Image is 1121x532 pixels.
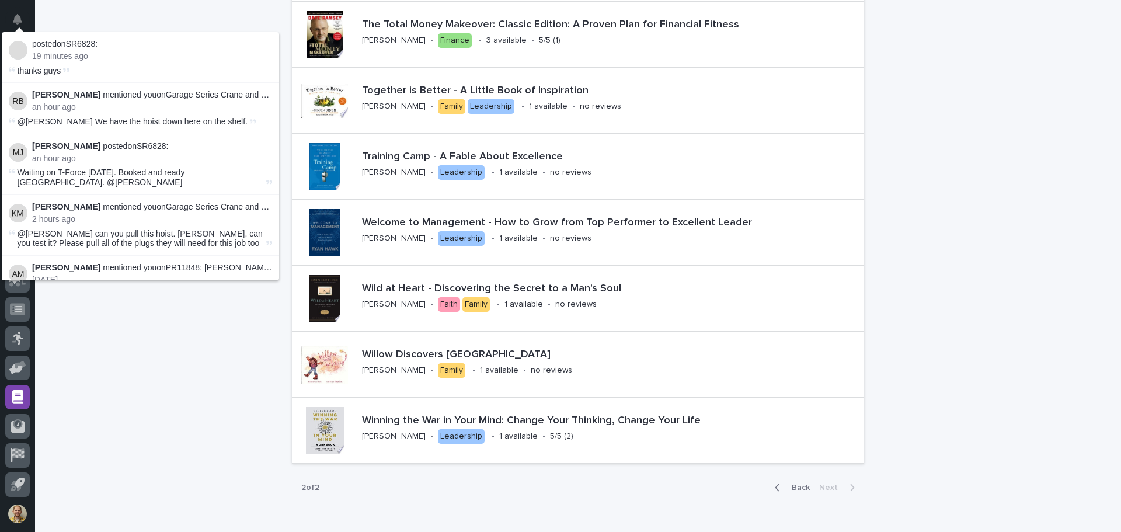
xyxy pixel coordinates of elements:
p: [PERSON_NAME] [362,168,426,178]
p: [PERSON_NAME] [362,300,426,310]
img: Arlyn Miller [9,265,27,283]
p: [PERSON_NAME] [362,36,426,46]
p: posted on : [32,39,272,49]
p: • [542,432,545,441]
p: 1 available [504,300,543,310]
a: Training Camp - A Fable About Excellence[PERSON_NAME]•Leadership•1 available•no reviews [292,134,864,200]
p: 1 available [499,432,538,441]
p: • [430,36,433,46]
span: Back [785,484,810,492]
div: Family [438,99,465,114]
p: 5/5 (1) [539,36,560,46]
span: @[PERSON_NAME] can you pull this hoist. [PERSON_NAME], can you test it? Please pull all of the pl... [18,229,263,248]
p: • [430,234,433,244]
p: • [430,366,433,375]
p: [PERSON_NAME] [362,102,426,112]
p: no reviews [555,300,597,310]
button: Next [814,482,864,493]
div: Leadership [468,99,514,114]
p: • [492,234,495,244]
p: 1 available [499,234,538,244]
img: Kyle Miller [9,204,27,222]
p: Willow Discovers [GEOGRAPHIC_DATA] [362,349,761,361]
p: 3 available [486,36,527,46]
p: Winning the War in Your Mind: Change Your Thinking, Change Your Life [362,415,859,427]
p: • [472,366,475,375]
p: • [542,234,545,244]
p: an hour ago [32,102,272,112]
p: [PERSON_NAME] [362,366,426,375]
p: [PERSON_NAME] [362,432,426,441]
img: Reinhart G Burkholder [9,92,27,110]
div: Family [462,297,490,312]
a: Garage Series Crane and Hoist [166,90,280,99]
p: 19 minutes ago [32,51,272,61]
a: Winning the War in Your Mind: Change Your Thinking, Change Your Life[PERSON_NAME]•Leadership•1 av... [292,398,864,464]
p: no reviews [531,366,572,375]
p: [PERSON_NAME] [362,234,426,244]
p: • [492,432,495,441]
p: an hour ago [32,154,272,164]
p: 5/5 (2) [550,432,573,441]
p: [DATE] [32,275,272,285]
img: Mike Johnson [9,143,27,162]
p: 2 hours ago [32,214,272,224]
strong: [PERSON_NAME] [32,90,100,99]
div: Leadership [438,165,485,180]
p: mentioned you on : [32,202,272,212]
p: • [430,432,433,441]
p: 1 available [499,168,538,178]
p: • [430,300,433,310]
a: SR6828 [66,39,96,48]
a: Wild at Heart - Discovering the Secret to a Man's Soul[PERSON_NAME]•FaithFamily•1 available•no re... [292,266,864,332]
p: • [531,36,534,46]
p: • [430,168,433,178]
div: Notifications [15,14,30,33]
p: 1 available [529,102,568,112]
a: Welcome to Management - How to Grow from Top Performer to Excellent Leader[PERSON_NAME]•Leadershi... [292,200,864,266]
p: • [521,102,524,112]
p: 2 of 2 [292,474,329,502]
span: Next [819,484,845,492]
p: 1 available [480,366,518,375]
div: Family [438,363,465,378]
span: @[PERSON_NAME] We have the hoist down here on the shelf. [18,117,248,126]
p: • [572,102,575,112]
div: Faith [438,297,460,312]
p: • [523,366,526,375]
p: Welcome to Management - How to Grow from Top Performer to Excellent Leader [362,217,859,230]
p: no reviews [550,234,591,244]
p: no reviews [550,168,591,178]
p: • [479,36,482,46]
p: mentioned you on PR11848: [PERSON_NAME] - PWI Stock : [32,263,272,273]
strong: [PERSON_NAME] [32,141,100,151]
div: Finance [438,33,472,48]
button: Back [765,482,814,493]
p: • [548,300,551,310]
span: thanks guys [18,66,61,75]
a: The Total Money Makeover: Classic Edition: A Proven Plan for Financial Fitness[PERSON_NAME]•Finan... [292,2,864,68]
p: Training Camp - A Fable About Excellence [362,151,792,164]
p: • [497,300,500,310]
a: Willow Discovers [GEOGRAPHIC_DATA][PERSON_NAME]•Family•1 available•no reviews [292,332,864,398]
button: Notifications [5,7,30,32]
div: Leadership [438,429,485,444]
p: mentioned you on : [32,90,272,100]
strong: [PERSON_NAME] [32,202,100,211]
div: Leadership [438,231,485,246]
a: SR6828 [137,141,166,151]
p: • [492,168,495,178]
button: users-avatar [5,502,30,526]
strong: [PERSON_NAME] [32,263,100,272]
p: • [430,102,433,112]
a: Garage Series Crane and Hoist [166,202,280,211]
p: The Total Money Makeover: Classic Edition: A Proven Plan for Financial Fitness [362,19,859,32]
p: posted on : [32,141,272,151]
span: Waiting on T-Force [DATE]. Booked and ready [GEOGRAPHIC_DATA]. @[PERSON_NAME] [18,168,185,187]
p: Together is Better - A Little Book of Inspiration [362,85,848,98]
p: no reviews [580,102,621,112]
a: Together is Better - A Little Book of Inspiration[PERSON_NAME]•FamilyLeadership•1 available•no re... [292,68,864,134]
p: Wild at Heart - Discovering the Secret to a Man's Soul [362,283,856,295]
p: • [542,168,545,178]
